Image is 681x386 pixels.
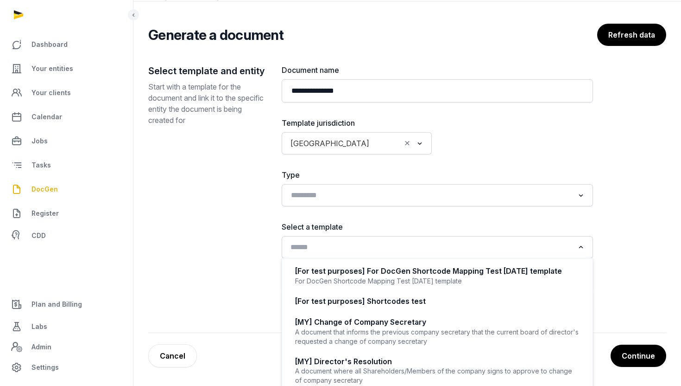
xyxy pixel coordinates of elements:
label: Select a template [282,221,593,232]
a: Tasks [7,154,126,176]
span: CDD [32,230,46,241]
a: Calendar [7,106,126,128]
span: Calendar [32,111,62,122]
a: Cancel [148,344,197,367]
div: Search for option [286,239,588,256]
span: Settings [32,362,59,373]
input: Search for option [287,189,574,202]
input: Search for option [287,241,574,254]
span: Admin [32,341,51,353]
a: Admin [7,338,126,356]
h2: Select template and entity [148,64,267,77]
span: Labs [32,321,47,332]
h2: Generate a document [148,26,284,43]
span: Your clients [32,87,71,98]
div: Search for option [286,187,588,204]
a: Register [7,202,126,225]
button: Clear Selected [403,137,411,150]
span: Dashboard [32,39,68,50]
a: Plan and Billing [7,293,126,315]
label: Document name [282,64,593,76]
a: Settings [7,356,126,379]
button: Refresh data [597,24,666,46]
a: Jobs [7,130,126,152]
label: Template jurisdiction [282,117,432,129]
input: Search for option [373,137,401,150]
a: Labs [7,315,126,338]
label: Type [282,169,593,180]
a: DocGen [7,178,126,200]
a: CDD [7,226,126,245]
a: Your entities [7,58,126,80]
div: Search for option [286,135,427,152]
p: Start with a template for the document and link it to the specific entity the document is being c... [148,81,267,126]
span: DocGen [32,184,58,195]
span: Jobs [32,135,48,147]
span: Your entities [32,63,73,74]
span: Register [32,208,59,219]
span: Tasks [32,160,51,171]
button: Continue [611,345,666,367]
span: [GEOGRAPHIC_DATA] [288,137,372,150]
label: Select an entity to generate for [282,273,593,284]
div: Search for option [286,291,588,308]
span: Plan and Billing [32,299,82,310]
a: Your clients [7,82,126,104]
a: Dashboard [7,33,126,56]
input: Search for option [287,293,574,306]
